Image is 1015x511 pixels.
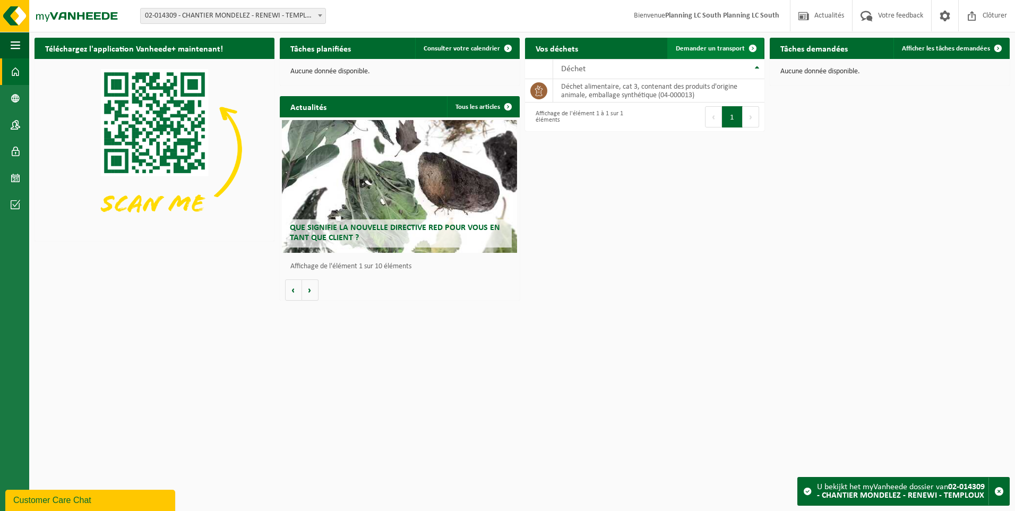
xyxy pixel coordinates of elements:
[705,106,722,127] button: Previous
[35,59,274,239] img: Download de VHEPlus App
[722,106,743,127] button: 1
[743,106,759,127] button: Next
[817,483,985,500] strong: 02-014309 - CHANTIER MONDELEZ - RENEWI - TEMPLOUX
[302,279,319,301] button: Volgende
[5,488,177,511] iframe: chat widget
[35,38,234,58] h2: Téléchargez l'application Vanheede+ maintenant!
[285,279,302,301] button: Vorige
[290,68,509,75] p: Aucune donnée disponible.
[667,38,763,59] a: Demander un transport
[902,45,990,52] span: Afficher les tâches demandées
[561,65,586,73] span: Déchet
[525,38,589,58] h2: Vos déchets
[140,8,326,24] span: 02-014309 - CHANTIER MONDELEZ - RENEWI - TEMPLOUX
[280,38,362,58] h2: Tâches planifiées
[676,45,745,52] span: Demander un transport
[665,12,779,20] strong: Planning LC South Planning LC South
[780,68,999,75] p: Aucune donnée disponible.
[553,79,765,103] td: déchet alimentaire, cat 3, contenant des produits d'origine animale, emballage synthétique (04-00...
[415,38,519,59] a: Consulter votre calendrier
[893,38,1009,59] a: Afficher les tâches demandées
[530,105,640,129] div: Affichage de l'élément 1 à 1 sur 1 éléments
[817,478,988,505] div: U bekijkt het myVanheede dossier van
[141,8,325,23] span: 02-014309 - CHANTIER MONDELEZ - RENEWI - TEMPLOUX
[447,96,519,117] a: Tous les articles
[280,96,337,117] h2: Actualités
[290,224,500,242] span: Que signifie la nouvelle directive RED pour vous en tant que client ?
[770,38,858,58] h2: Tâches demandées
[424,45,500,52] span: Consulter votre calendrier
[282,120,517,253] a: Que signifie la nouvelle directive RED pour vous en tant que client ?
[290,263,514,270] p: Affichage de l'élément 1 sur 10 éléments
